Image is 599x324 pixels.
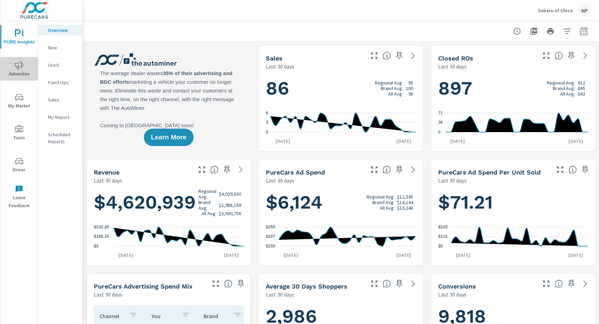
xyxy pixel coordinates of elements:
div: Overview [38,25,82,35]
button: Learn More [144,129,193,146]
text: 0 [266,130,268,135]
h1: 86 [266,76,416,100]
p: [DATE] [279,252,303,259]
p: Used [48,62,77,68]
span: A rolling 30 day total of daily Shoppers on the dealership website, averaged over the selected da... [383,280,391,288]
p: [DATE] [392,138,416,145]
p: [DATE] [564,252,588,259]
p: [DATE] [445,138,470,145]
p: $13,248 [397,205,413,211]
p: Regional Avg: [198,188,216,200]
p: [DATE] [451,252,475,259]
p: All Avg: [560,91,575,97]
h5: PureCars Advertising Spend Mix [94,283,192,290]
p: Brand Avg: [198,200,216,211]
span: Leave Feedback [2,185,36,210]
div: My Report [38,112,82,122]
text: $255 [266,225,275,229]
text: $159 [266,244,275,249]
span: Save this to your personalized report [566,50,577,61]
text: $115 [438,234,448,239]
span: Tools [2,125,36,142]
h1: $71.21 [438,191,588,214]
h5: Revenue [94,169,120,176]
span: This table looks at how you compare to the amount of budget you spend per channel as opposed to y... [224,280,232,288]
p: Regional Avg: [366,194,394,200]
h5: PureCars Ad Spend Per Unit Sold [438,169,541,176]
div: Fixed Ops [38,77,82,88]
text: 6 [266,111,268,115]
text: 3 [266,120,268,125]
span: My Market [2,93,36,110]
p: Brand [204,313,228,319]
h1: $6,124 [266,191,416,214]
p: Overview [48,27,77,34]
p: 612 [578,80,585,86]
span: Number of Repair Orders Closed by the selected dealership group over the selected time range. [So... [555,51,563,60]
h1: 897 [438,76,588,100]
p: All Avg: [379,205,394,211]
p: [DATE] [114,252,138,259]
p: Regional Avg: [375,80,403,86]
p: You [151,313,176,319]
p: Brand Avg: [372,200,394,205]
p: $14,144 [397,200,413,205]
p: Scheduled Reports [48,131,77,145]
p: New [48,44,77,51]
text: $0 [438,244,443,249]
span: Save this to your personalized report [394,50,405,61]
span: Save this to your personalized report [580,164,591,175]
button: Make Fullscreen [541,50,552,61]
span: Save this to your personalized report [221,164,232,175]
span: Total sales revenue over the selected date range. [Source: This data is sourced from the dealer’s... [210,165,219,174]
p: 643 [578,91,585,97]
p: My Report [48,114,77,121]
p: Channel [99,313,124,319]
div: Used [38,60,82,70]
span: Save this to your personalized report [394,278,405,289]
p: Last 30 days [266,62,294,71]
span: Total cost of media for all PureCars channels for the selected dealership group over the selected... [383,165,391,174]
p: Last 30 days [266,176,294,185]
a: See more details in report [580,50,591,61]
p: $2,988,169 [219,202,241,208]
span: Save this to your personalized report [394,164,405,175]
span: PURE Insights [2,29,36,46]
text: 0 [438,130,441,135]
p: 98 [408,91,413,97]
p: Brand Avg: [553,86,575,91]
span: Number of vehicles sold by the dealership over the selected date range. [Source: This data is sou... [383,51,391,60]
span: Learn More [151,134,186,140]
p: $12,545 [397,194,413,200]
text: $166.1K [94,234,110,239]
p: Last 30 days [94,176,122,185]
p: $3,930,756 [219,211,241,216]
button: Print Report [543,24,557,38]
p: All Avg: [202,211,216,216]
h1: $4,620,939 [94,188,244,216]
a: See more details in report [580,278,591,289]
span: Advertise [2,61,36,78]
p: All Avg: [388,91,403,97]
text: $229 [438,225,448,229]
div: Scheduled Reports [38,129,82,147]
p: Last 30 days [438,176,467,185]
text: $207 [266,234,275,239]
p: Sales [48,96,77,103]
p: Last 30 days [438,290,467,299]
h5: Sales [266,55,282,62]
button: Select Date Range [577,24,591,38]
p: 865 [578,86,585,91]
p: Last 30 days [266,290,294,299]
p: Regional Avg: [547,80,575,86]
button: Make Fullscreen [369,164,380,175]
text: 36 [438,120,443,125]
button: Make Fullscreen [196,164,207,175]
p: Subaru of Chico [538,7,573,14]
h5: Conversions [438,283,476,290]
a: See more details in report [235,164,246,175]
p: [DATE] [219,252,244,259]
div: NP [578,4,591,17]
span: Driver [2,157,36,174]
p: [DATE] [392,252,416,259]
